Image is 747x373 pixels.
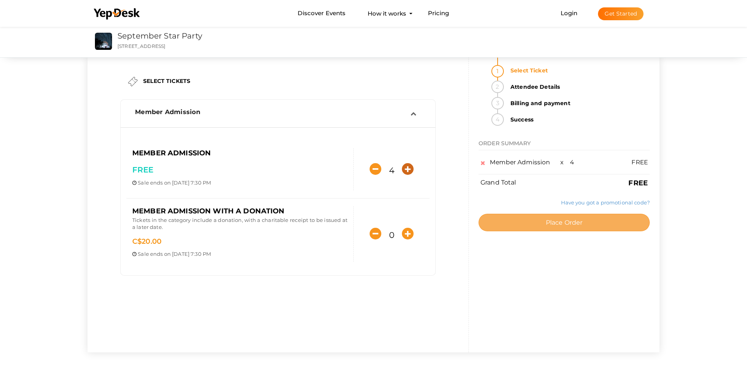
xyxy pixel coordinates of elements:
strong: Billing and payment [506,97,650,109]
label: SELECT TICKETS [143,77,190,85]
span: Member Admission with a Donation [132,207,284,215]
span: Sale [138,179,149,186]
span: Member Admission [132,149,211,157]
img: ticket.png [128,77,138,86]
b: FREE [628,179,648,187]
a: Discover Events [298,6,345,21]
p: [STREET_ADDRESS] [117,43,491,49]
span: C$ [132,237,142,246]
img: 7MAUYWPU_small.jpeg [95,33,112,50]
span: FREE [631,158,648,166]
p: FREE [132,164,347,176]
button: Place Order [479,214,650,231]
a: Pricing [428,6,449,21]
span: Sale [138,251,149,257]
p: ends on [DATE] 7:30 PM [132,179,347,186]
strong: Attendee Details [506,81,650,93]
span: Place Order [546,219,583,226]
span: 20.00 [132,237,161,246]
p: Tickets in the category include a donation, with a charitable receipt to be issued at a later date. [132,216,347,233]
span: x 4 [560,158,574,166]
button: How it works [365,6,409,21]
p: ends on [DATE] 7:30 PM [132,250,347,258]
a: September Star Party [117,31,202,40]
button: Get Started [598,7,644,20]
a: Login [561,9,578,17]
span: Member Admission [490,158,550,166]
a: Member Admission [124,113,431,120]
a: Have you got a promotional code? [561,199,650,206]
span: Member Admission [135,108,200,116]
strong: Success [506,113,650,126]
span: ORDER SUMMARY [479,140,531,147]
strong: Select Ticket [506,64,650,77]
label: Grand Total [480,178,516,187]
